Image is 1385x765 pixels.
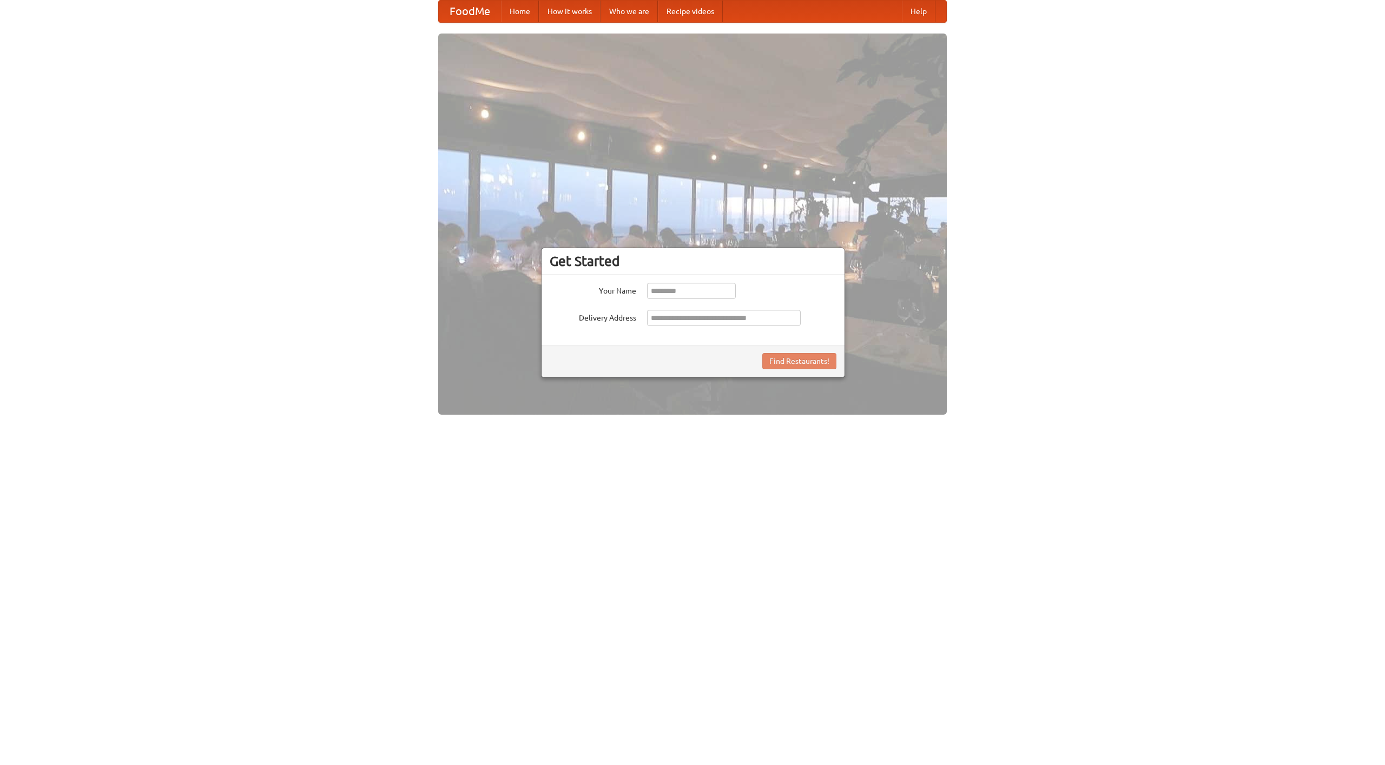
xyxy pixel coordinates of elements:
a: FoodMe [439,1,501,22]
h3: Get Started [550,253,836,269]
a: Home [501,1,539,22]
label: Your Name [550,283,636,296]
button: Find Restaurants! [762,353,836,369]
a: Who we are [601,1,658,22]
a: How it works [539,1,601,22]
a: Help [902,1,935,22]
label: Delivery Address [550,310,636,323]
a: Recipe videos [658,1,723,22]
